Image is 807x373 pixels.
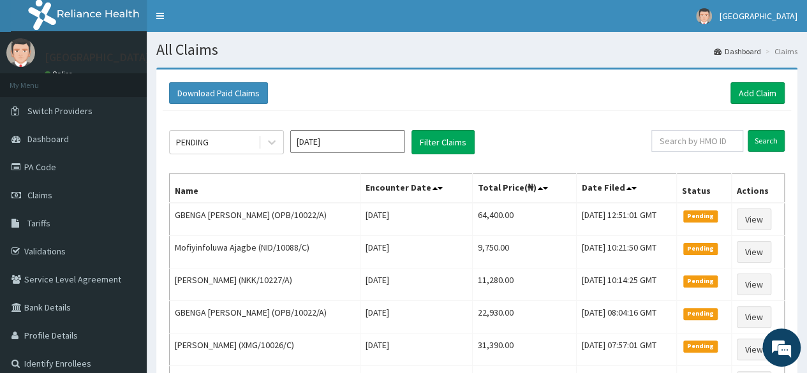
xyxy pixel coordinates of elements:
[576,268,676,301] td: [DATE] 10:14:25 GMT
[290,130,405,153] input: Select Month and Year
[170,236,360,268] td: Mofiyinfoluwa Ajagbe (NID/10088/C)
[360,236,472,268] td: [DATE]
[762,46,797,57] li: Claims
[676,174,731,203] th: Status
[737,241,771,263] a: View
[737,306,771,328] a: View
[176,136,209,149] div: PENDING
[27,217,50,229] span: Tariffs
[472,236,576,268] td: 9,750.00
[576,236,676,268] td: [DATE] 10:21:50 GMT
[748,130,785,152] input: Search
[27,105,93,117] span: Switch Providers
[6,38,35,67] img: User Image
[360,203,472,236] td: [DATE]
[696,8,712,24] img: User Image
[170,268,360,301] td: [PERSON_NAME] (NKK/10227/A)
[731,174,784,203] th: Actions
[576,174,676,203] th: Date Filed
[170,333,360,366] td: [PERSON_NAME] (XMG/10026/C)
[472,268,576,301] td: 11,280.00
[360,301,472,333] td: [DATE]
[683,275,718,287] span: Pending
[737,208,771,230] a: View
[576,333,676,366] td: [DATE] 07:57:01 GMT
[683,308,718,319] span: Pending
[170,203,360,236] td: GBENGA [PERSON_NAME] (OPB/10022/A)
[683,340,718,352] span: Pending
[683,243,718,254] span: Pending
[472,333,576,366] td: 31,390.00
[170,301,360,333] td: GBENGA [PERSON_NAME] (OPB/10022/A)
[411,130,475,154] button: Filter Claims
[360,268,472,301] td: [DATE]
[651,130,743,152] input: Search by HMO ID
[27,189,52,201] span: Claims
[156,41,797,58] h1: All Claims
[737,274,771,295] a: View
[169,82,268,104] button: Download Paid Claims
[576,203,676,236] td: [DATE] 12:51:01 GMT
[472,301,576,333] td: 22,930.00
[737,339,771,360] a: View
[45,69,75,78] a: Online
[472,203,576,236] td: 64,400.00
[27,133,69,145] span: Dashboard
[360,174,472,203] th: Encounter Date
[730,82,785,104] a: Add Claim
[720,10,797,22] span: [GEOGRAPHIC_DATA]
[683,210,718,222] span: Pending
[170,174,360,203] th: Name
[360,333,472,366] td: [DATE]
[714,46,761,57] a: Dashboard
[472,174,576,203] th: Total Price(₦)
[45,52,150,63] p: [GEOGRAPHIC_DATA]
[576,301,676,333] td: [DATE] 08:04:16 GMT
